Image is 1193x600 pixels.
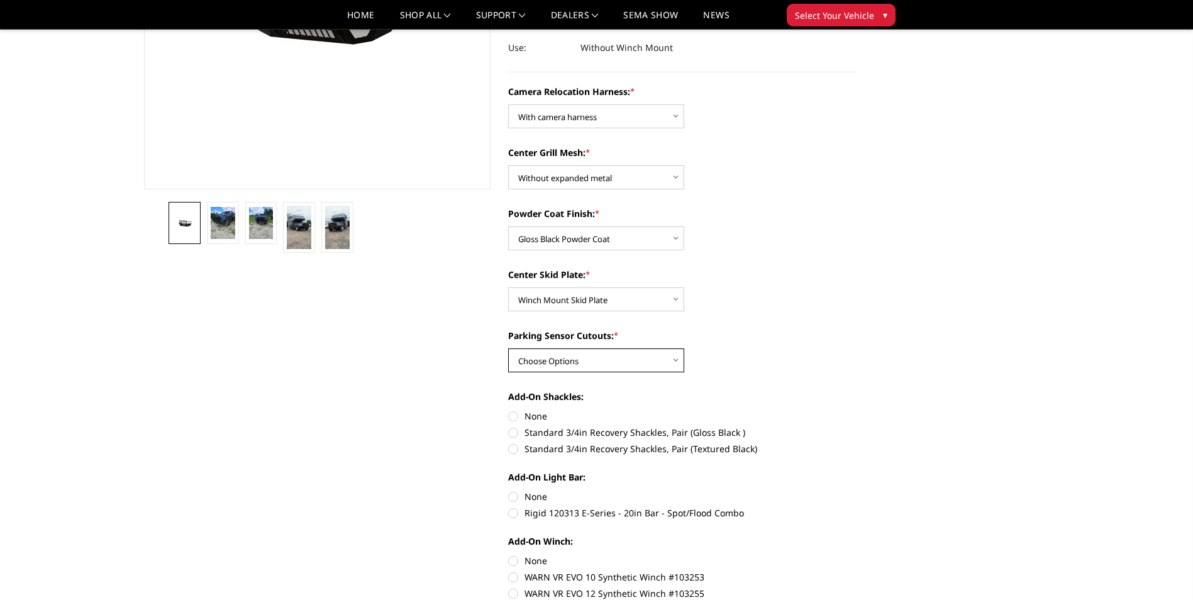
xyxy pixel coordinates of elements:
[347,11,374,29] a: Home
[580,36,673,59] dd: Without Winch Mount
[508,426,855,439] label: Standard 3/4in Recovery Shackles, Pair (Gloss Black )
[508,85,855,98] label: Camera Relocation Harness:
[508,506,855,519] label: Rigid 120313 E-Series - 20in Bar - Spot/Flood Combo
[508,146,855,159] label: Center Grill Mesh:
[325,206,350,249] img: 2019-2025 Ram 2500-3500 - T2 Series - Extreme Front Bumper (receiver or winch)
[172,217,197,228] img: 2019-2025 Ram 2500-3500 - T2 Series - Extreme Front Bumper (receiver or winch)
[508,554,855,567] label: None
[508,409,855,423] label: None
[508,490,855,503] label: None
[508,535,855,548] label: Add-On Winch:
[211,207,235,240] img: 2019-2025 Ram 2500-3500 - T2 Series - Extreme Front Bumper (receiver or winch)
[508,36,571,59] dt: Use:
[1130,540,1193,600] iframe: Chat Widget
[508,470,855,484] label: Add-On Light Bar:
[508,570,855,584] label: WARN VR EVO 10 Synthetic Winch #103253
[400,11,451,29] a: shop all
[249,207,274,240] img: 2019-2025 Ram 2500-3500 - T2 Series - Extreme Front Bumper (receiver or winch)
[508,587,855,600] label: WARN VR EVO 12 Synthetic Winch #103255
[508,207,855,220] label: Powder Coat Finish:
[508,268,855,281] label: Center Skid Plate:
[287,206,311,249] img: 2019-2025 Ram 2500-3500 - T2 Series - Extreme Front Bumper (receiver or winch)
[795,9,874,22] span: Select Your Vehicle
[623,11,678,29] a: SEMA Show
[508,329,855,342] label: Parking Sensor Cutouts:
[703,11,729,29] a: News
[476,11,526,29] a: Support
[787,4,896,26] button: Select Your Vehicle
[508,390,855,403] label: Add-On Shackles:
[883,8,887,21] span: ▾
[551,11,599,29] a: Dealers
[508,442,855,455] label: Standard 3/4in Recovery Shackles, Pair (Textured Black)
